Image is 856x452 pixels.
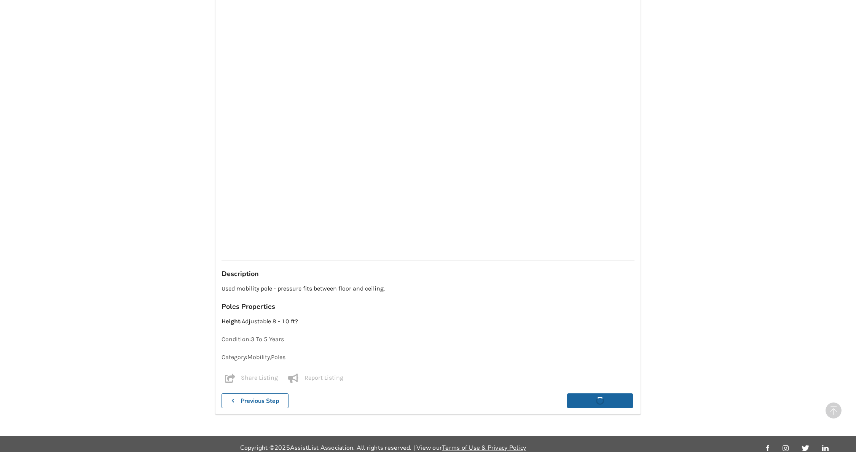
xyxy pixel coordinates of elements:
button: Previous Step [222,393,289,408]
img: twitter_link [802,445,809,451]
p: : Adjustable 8 - 10 ft? [222,317,634,326]
h3: Description [222,270,634,278]
button: Submit Listing [567,393,633,408]
p: Category: Mobility , Poles [222,353,634,362]
h3: Poles Properties [222,302,634,311]
b: Previous Step [241,397,279,405]
img: facebook_link [766,445,769,451]
a: Terms of Use & Privacy Policy [442,444,526,452]
p: Condition: 3 To 5 Years [222,335,634,344]
p: Used mobility pole - pressure fits between floor and ceiling. [222,284,634,293]
strong: Height [222,318,240,325]
p: Report Listing [304,374,343,383]
img: instagram_link [783,445,789,451]
img: linkedin_link [822,445,829,451]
